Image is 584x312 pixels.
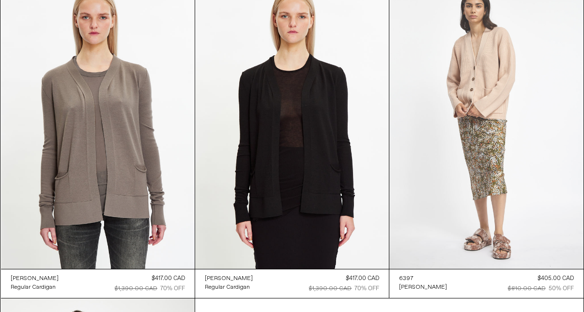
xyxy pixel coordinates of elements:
div: $1,390.00 CAD [309,284,352,293]
a: [PERSON_NAME] [205,274,253,283]
div: [PERSON_NAME] [399,283,447,292]
div: Regular Cardigan [205,283,250,292]
a: Regular Cardigan [11,283,59,292]
div: 50% OFF [549,284,574,293]
div: [PERSON_NAME] [205,275,253,283]
a: [PERSON_NAME] [11,274,59,283]
div: $417.00 CAD [152,274,185,283]
div: $810.00 CAD [508,284,546,293]
div: Regular Cardigan [11,283,56,292]
div: [PERSON_NAME] [11,275,59,283]
div: $1,390.00 CAD [115,284,157,293]
a: 6397 [399,274,447,283]
div: $405.00 CAD [538,274,574,283]
a: [PERSON_NAME] [399,283,447,292]
div: $417.00 CAD [346,274,379,283]
div: 6397 [399,275,414,283]
a: Regular Cardigan [205,283,253,292]
div: 70% OFF [160,284,185,293]
div: 70% OFF [354,284,379,293]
